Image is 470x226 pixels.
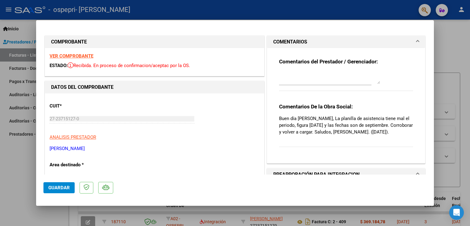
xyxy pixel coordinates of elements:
p: Buen día [PERSON_NAME], La planilla de asistencia tiene mal el periodo, figura [DATE] y las fecha... [279,115,413,135]
strong: Comentarios del Prestador / Gerenciador: [279,58,378,65]
span: Recibida. En proceso de confirmacion/aceptac por la OS. [68,63,190,68]
strong: DATOS DEL COMPROBANTE [51,84,114,90]
p: [PERSON_NAME] [50,145,259,152]
strong: Comentarios De la Obra Social: [279,104,353,110]
a: VER COMPROBANTE [50,53,93,59]
button: Guardar [43,182,75,193]
p: CUIT [50,103,113,110]
span: Guardar [48,185,70,190]
span: ESTADO: [50,63,68,68]
div: COMENTARIOS [267,48,425,163]
div: Open Intercom Messenger [449,205,464,220]
span: ANALISIS PRESTADOR [50,134,96,140]
strong: COMPROBANTE [51,39,87,45]
p: Area destinado * [50,161,113,168]
mat-expansion-panel-header: PREAPROBACIÓN PARA INTEGRACION [267,168,425,181]
h1: PREAPROBACIÓN PARA INTEGRACION [273,171,360,178]
mat-expansion-panel-header: COMENTARIOS [267,36,425,48]
h1: COMENTARIOS [273,38,307,46]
